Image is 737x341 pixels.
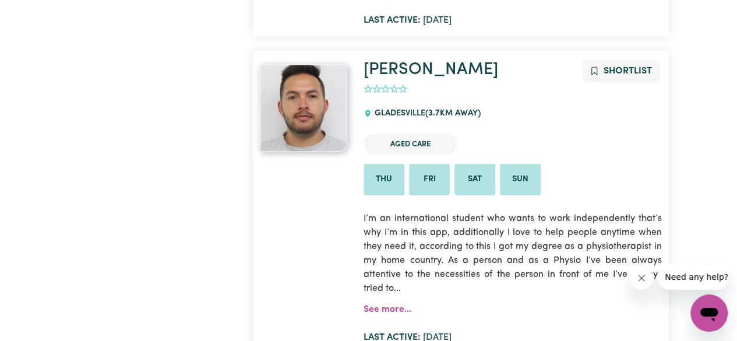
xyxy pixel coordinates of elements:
iframe: Button to launch messaging window [690,294,728,332]
div: add rating by typing an integer from 0 to 5 or pressing arrow keys [364,83,407,96]
div: GLADESVILLE [364,98,487,129]
li: Available on Sun [500,164,541,195]
span: [DATE] [364,16,452,25]
span: Need any help? [7,8,70,17]
iframe: Message from company [658,264,728,290]
span: Shortlist [604,66,652,76]
a: See more... [364,305,411,314]
b: Last active: [364,16,421,25]
li: Aged Care [364,134,457,154]
a: Daniel [260,65,350,152]
a: [PERSON_NAME] [364,61,498,78]
iframe: Close message [630,266,653,290]
span: ( 3.7 km away) [425,109,481,118]
p: I’m an international student who wants to work independently that’s why I’m in this app, addition... [364,205,661,303]
img: View Daniel's profile [260,65,347,152]
li: Available on Fri [409,164,450,195]
button: Add to shortlist [582,60,660,82]
li: Available on Sat [454,164,495,195]
li: Available on Thu [364,164,404,195]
